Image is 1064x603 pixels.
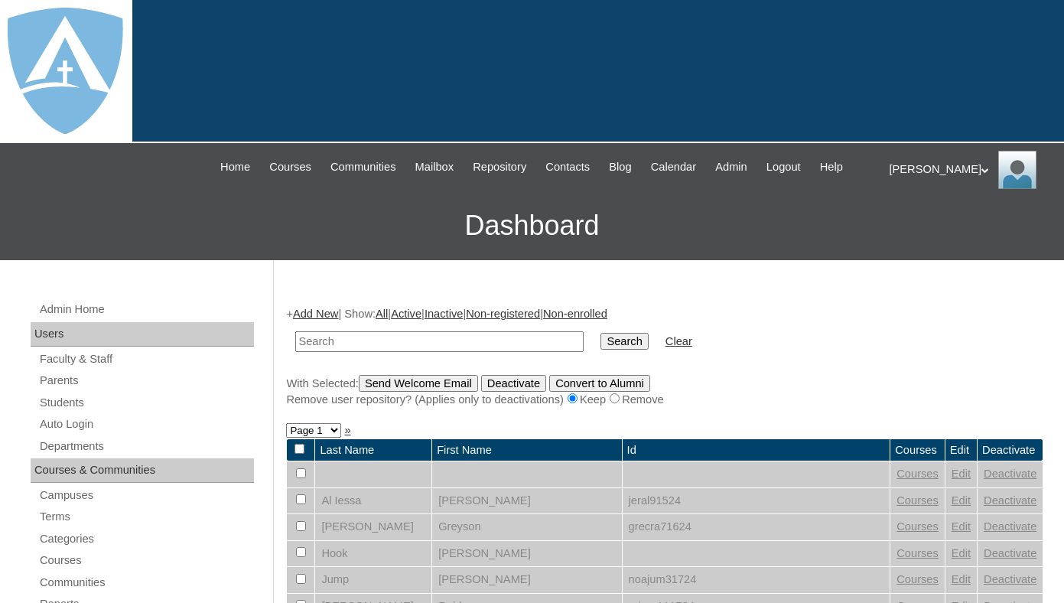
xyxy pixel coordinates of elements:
td: noajum31724 [623,567,890,593]
a: Departments [38,437,254,456]
a: Contacts [538,158,597,176]
a: Non-enrolled [543,308,607,320]
a: Repository [465,158,534,176]
h3: Dashboard [8,191,1056,260]
a: Courses [38,551,254,570]
a: Non-registered [466,308,540,320]
a: Deactivate [984,573,1036,585]
a: Courses [262,158,319,176]
a: Inactive [425,308,464,320]
a: Add New [293,308,338,320]
a: Admin Home [38,300,254,319]
a: Auto Login [38,415,254,434]
a: Deactivate [984,494,1036,507]
td: grecra71624 [623,514,890,540]
a: All [376,308,388,320]
a: Courses [896,468,939,480]
td: Al Iessa [315,488,431,514]
span: Communities [330,158,396,176]
div: + | Show: | | | | [286,306,1043,407]
a: Logout [759,158,809,176]
td: Courses [890,439,945,461]
a: Terms [38,507,254,526]
span: Mailbox [415,158,454,176]
span: Help [820,158,843,176]
td: [PERSON_NAME] [315,514,431,540]
span: Contacts [545,158,590,176]
a: Parents [38,371,254,390]
div: Remove user repository? (Applies only to deactivations) Keep Remove [286,392,1043,408]
a: Edit [952,547,971,559]
a: Home [213,158,258,176]
td: [PERSON_NAME] [432,541,621,567]
a: Deactivate [984,520,1036,533]
span: Calendar [651,158,696,176]
a: Campuses [38,486,254,505]
a: Communities [38,573,254,592]
td: Deactivate [978,439,1043,461]
td: [PERSON_NAME] [432,567,621,593]
a: Students [38,393,254,412]
img: Thomas Lambert [998,151,1036,189]
span: Home [220,158,250,176]
div: [PERSON_NAME] [890,151,1049,189]
input: Convert to Alumni [549,375,650,392]
div: Courses & Communities [31,458,254,483]
a: Edit [952,520,971,533]
td: Edit [945,439,977,461]
span: Logout [766,158,801,176]
a: Courses [896,520,939,533]
td: Hook [315,541,431,567]
a: Edit [952,573,971,585]
a: Edit [952,468,971,480]
td: First Name [432,439,621,461]
input: Deactivate [481,375,546,392]
a: Categories [38,530,254,549]
span: Courses [269,158,311,176]
span: Blog [609,158,631,176]
a: Edit [952,494,971,507]
a: Active [391,308,421,320]
a: Faculty & Staff [38,350,254,369]
td: Last Name [315,439,431,461]
input: Search [295,331,584,352]
td: Id [623,439,890,461]
a: Courses [896,547,939,559]
td: Jump [315,567,431,593]
img: logo-white.png [8,8,123,134]
a: Courses [896,573,939,585]
a: Mailbox [408,158,462,176]
td: jeral91524 [623,488,890,514]
a: » [344,424,350,436]
input: Send Welcome Email [359,375,478,392]
span: Admin [715,158,747,176]
span: Repository [473,158,526,176]
a: Admin [708,158,755,176]
td: Greyson [432,514,621,540]
a: Communities [323,158,404,176]
a: Blog [601,158,639,176]
a: Help [812,158,851,176]
a: Deactivate [984,547,1036,559]
td: [PERSON_NAME] [432,488,621,514]
a: Deactivate [984,468,1036,480]
div: Users [31,322,254,347]
a: Clear [665,335,692,347]
a: Calendar [643,158,704,176]
div: With Selected: [286,375,1043,408]
input: Search [600,333,648,350]
a: Courses [896,494,939,507]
